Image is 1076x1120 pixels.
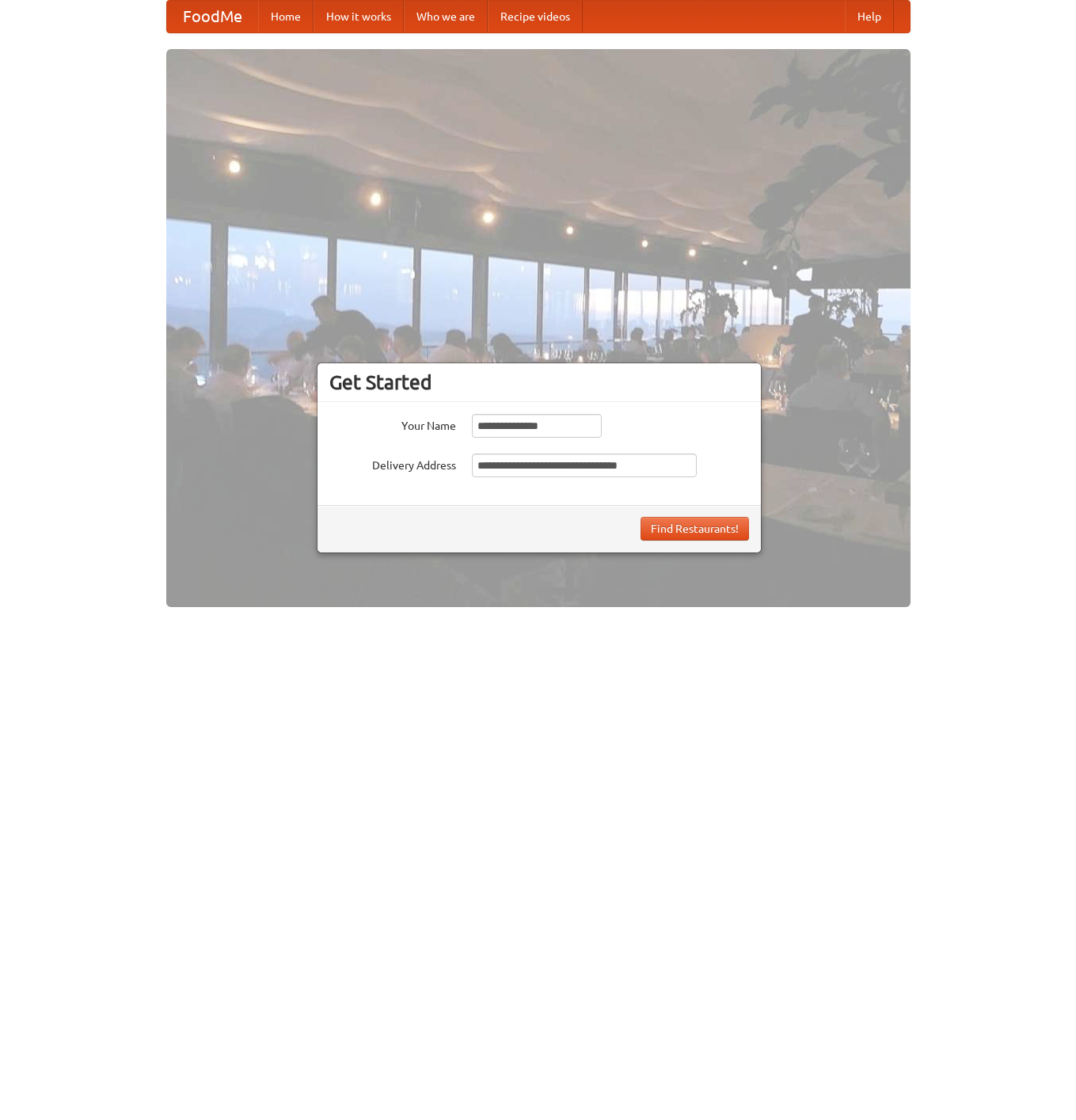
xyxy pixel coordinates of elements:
a: Recipe videos [488,1,583,32]
a: How it works [314,1,404,32]
button: Find Restaurants! [641,517,749,541]
a: FoodMe [167,1,258,32]
a: Help [845,1,894,32]
label: Delivery Address [329,454,456,473]
h3: Get Started [329,370,749,394]
label: Your Name [329,414,456,434]
a: Who we are [404,1,488,32]
a: Home [258,1,314,32]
